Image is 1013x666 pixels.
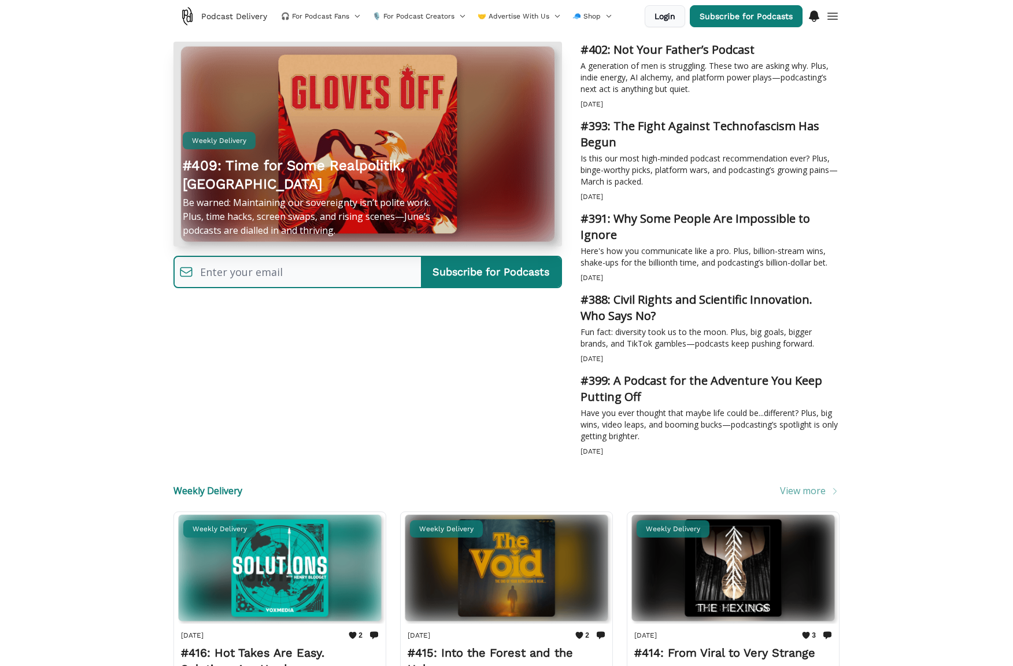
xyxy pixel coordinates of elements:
[581,373,840,442] a: #399: A Podcast for the Adventure You Keep Putting OffHave you ever thought that maybe life could...
[193,525,247,535] span: Weekly Delivery
[173,42,562,246] a: #409: Time for Some Realpolitik, CanadaWeekly Delivery#409: Time for Some Realpolitik, [GEOGRAPHI...
[372,12,454,21] span: 🎙️ For Podcast Creators
[368,7,471,25] button: 🎙️ For Podcast Creators
[401,512,612,624] img: #415: Into the Forest and the Unknown
[581,245,840,268] p: Here's how you communicate like a pro. Plus, billion-stream wins, shake-ups for the billionth tim...
[581,42,840,58] h2: #402: Not Your Father’s Podcast
[581,118,840,187] a: #393: The Fight Against Technofascism Has BegunIs this our most high-minded podcast recommendatio...
[572,12,601,21] span: 🧢 Shop
[581,373,840,405] h2: #399: A Podcast for the Adventure You Keep Putting Off
[192,137,246,147] span: Weekly Delivery
[780,484,840,498] a: View more
[812,631,816,640] span: 3
[581,60,840,95] p: A generation of men is struggling. These two are asking why. Plus, indie energy, AI alchemy, and ...
[581,100,603,108] time: [DATE]
[478,12,549,21] span: 🤝 Advertise With Us
[581,193,603,201] time: [DATE]
[181,631,204,639] time: [DATE]
[581,153,840,187] p: Is this our most high-minded podcast recommendation ever? Plus, binge-worthy picks, platform wars...
[193,259,421,285] input: Enter your email
[173,5,272,28] a: Podcast Delivery logoPodcast Delivery
[201,10,267,22] span: Podcast Delivery
[581,447,603,455] time: [DATE]
[581,118,840,150] h2: #393: The Fight Against Technofascism Has Begun
[183,156,442,193] h2: #409: Time for Some Realpolitik, [GEOGRAPHIC_DATA]
[281,12,349,21] span: 🎧 For Podcast Fans
[634,645,832,661] h2: #414: From Viral to Very Strange
[645,5,685,27] button: Login
[419,525,474,535] span: Weekly Delivery
[178,7,197,25] img: Podcast Delivery logo
[174,512,386,624] img: #416: Hot Takes Are Easy. Solutions Are Hard.
[183,196,442,237] p: Be warned: Maintaining our sovereignty isn’t polite work. Plus, time hacks, screen swaps, and ris...
[581,292,840,349] a: #388: Civil Rights and Scientific Innovation. Who Says No?Fun fact: diversity took us to the moon...
[581,407,840,442] p: Have you ever thought that maybe life could be...different? Plus, big wins, video leaps, and boom...
[826,6,840,23] button: Menu
[421,257,561,287] input: Subscribe for Podcasts
[634,631,657,639] time: [DATE]
[581,355,603,363] time: [DATE]
[473,7,565,25] button: 🤝 Advertise With Us
[646,525,700,535] span: Weekly Delivery
[807,6,821,23] button: Menu
[173,484,242,498] h4: Weekly Delivery
[358,631,363,640] span: 2
[581,42,840,95] a: #402: Not Your Father’s PodcastA generation of men is struggling. These two are asking why. Plus,...
[581,292,840,324] h2: #388: Civil Rights and Scientific Innovation. Who Says No?
[581,211,840,243] h2: #391: Why Some People Are Impossible to Ignore
[581,211,840,268] a: #391: Why Some People Are Impossible to IgnoreHere's how you communicate like a pro. Plus, billio...
[690,5,803,27] a: Subscribe for Podcasts
[568,7,617,25] button: 🧢 Shop
[581,274,603,282] time: [DATE]
[581,326,840,349] p: Fun fact: diversity took us to the moon. Plus, big goals, bigger brands, and TikTok gambles—podca...
[408,631,430,639] time: [DATE]
[627,512,839,624] img: #414: From Viral to Very Strange
[276,7,365,25] button: 🎧 For Podcast Fans
[585,631,589,640] span: 2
